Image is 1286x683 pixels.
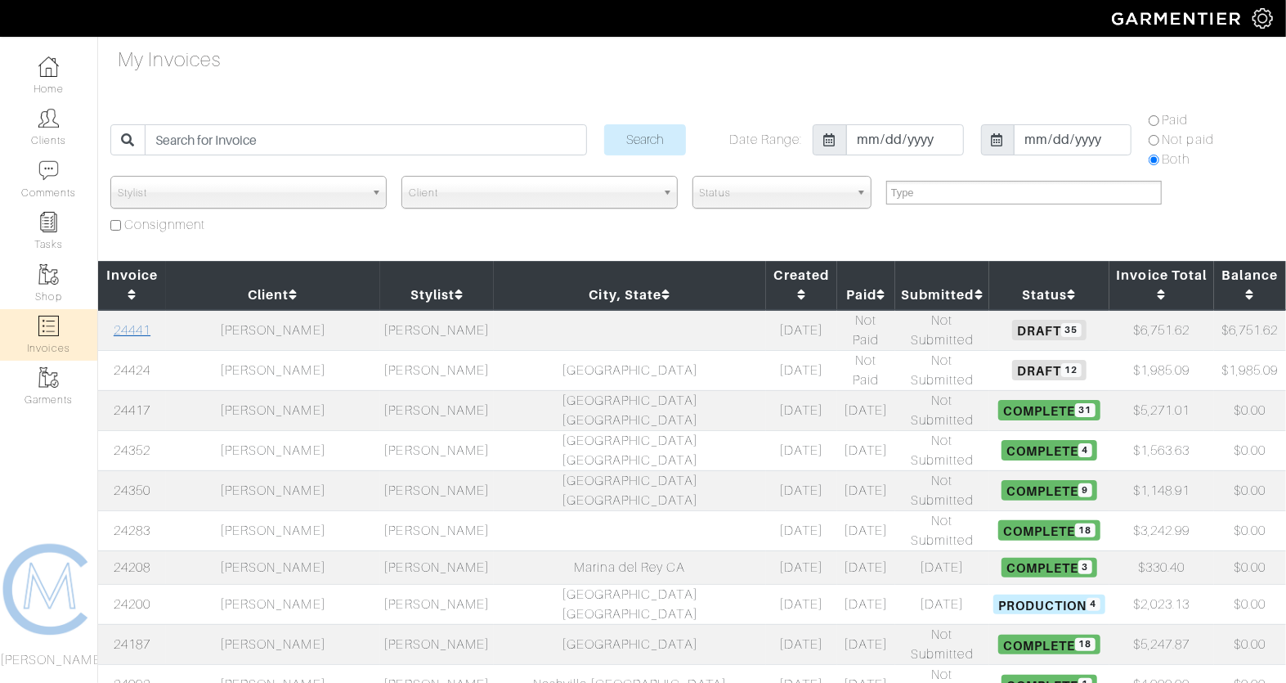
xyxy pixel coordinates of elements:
[766,310,837,351] td: [DATE]
[766,430,837,470] td: [DATE]
[998,520,1101,540] span: Complete
[380,470,494,510] td: [PERSON_NAME]
[114,560,150,575] a: 24208
[901,287,984,303] a: Submitted
[1104,4,1252,33] img: garmentier-logo-header-white-b43fb05a5012e4ada735d5af1a66efaba907eab6374d6393d1fbf88cb4ef424d.png
[1109,584,1214,624] td: $2,023.13
[38,160,59,181] img: comment-icon-a0a6a9ef722e966f86d9cbdc48e553b5cf19dbc54f86b18d962a5391bc8f6eb6.png
[118,177,365,209] span: Stylist
[998,400,1101,420] span: Complete
[766,624,837,664] td: [DATE]
[1214,624,1286,664] td: $0.00
[118,48,222,72] h4: My Invoices
[1214,310,1286,351] td: $6,751.62
[380,310,494,351] td: [PERSON_NAME]
[895,390,989,430] td: Not Submitted
[494,430,766,470] td: [GEOGRAPHIC_DATA] [GEOGRAPHIC_DATA]
[1109,624,1214,664] td: $5,247.87
[1078,483,1092,497] span: 9
[166,624,380,664] td: [PERSON_NAME]
[38,264,59,285] img: garments-icon-b7da505a4dc4fd61783c78ac3ca0ef83fa9d6f193b1c9dc38574b1d14d53ca28.png
[409,177,656,209] span: Client
[1001,440,1097,460] span: Complete
[1214,350,1286,390] td: $1,985.09
[38,56,59,77] img: dashboard-icon-dbcd8f5a0b271acd01030246c82b418ddd0df26cd7fceb0bd07c9910d44c42f6.png
[494,390,766,430] td: [GEOGRAPHIC_DATA] [GEOGRAPHIC_DATA]
[38,367,59,388] img: garments-icon-b7da505a4dc4fd61783c78ac3ca0ef83fa9d6f193b1c9dc38574b1d14d53ca28.png
[114,363,150,378] a: 24424
[1252,8,1273,29] img: gear-icon-white-bd11855cb880d31180b6d7d6211b90ccbf57a29d726f0c71d8c61bd08dd39cc2.png
[248,287,298,303] a: Client
[494,470,766,510] td: [GEOGRAPHIC_DATA] [GEOGRAPHIC_DATA]
[380,624,494,664] td: [PERSON_NAME]
[1163,110,1189,130] label: Paid
[114,523,150,538] a: 24283
[1087,598,1100,612] span: 4
[114,637,150,652] a: 24187
[1222,267,1278,303] a: Balance
[1163,130,1214,150] label: Not paid
[1214,510,1286,550] td: $0.00
[1214,550,1286,584] td: $0.00
[114,443,150,458] a: 24352
[1022,287,1076,303] a: Status
[38,108,59,128] img: clients-icon-6bae9207a08558b7cb47a8932f037763ab4055f8c8b6bfacd5dc20c3e0201464.png
[998,635,1101,654] span: Complete
[1109,550,1214,584] td: $330.40
[114,483,150,498] a: 24350
[837,430,895,470] td: [DATE]
[380,430,494,470] td: [PERSON_NAME]
[1163,150,1190,169] label: Both
[114,597,150,612] a: 24200
[1214,430,1286,470] td: $0.00
[38,316,59,336] img: orders-icon-0abe47150d42831381b5fb84f609e132dff9fe21cb692f30cb5eec754e2cba89.png
[895,550,989,584] td: [DATE]
[1214,584,1286,624] td: $0.00
[410,287,464,303] a: Stylist
[837,470,895,510] td: [DATE]
[1061,363,1082,377] span: 12
[114,323,150,338] a: 24441
[895,430,989,470] td: Not Submitted
[166,430,380,470] td: [PERSON_NAME]
[166,390,380,430] td: [PERSON_NAME]
[766,390,837,430] td: [DATE]
[895,510,989,550] td: Not Submitted
[1075,403,1096,417] span: 31
[1109,510,1214,550] td: $3,242.99
[1001,558,1097,577] span: Complete
[494,350,766,390] td: [GEOGRAPHIC_DATA]
[1012,360,1087,380] span: Draft
[380,584,494,624] td: [PERSON_NAME]
[1109,390,1214,430] td: $5,271.01
[895,624,989,664] td: Not Submitted
[1214,470,1286,510] td: $0.00
[766,470,837,510] td: [DATE]
[837,550,895,584] td: [DATE]
[837,390,895,430] td: [DATE]
[1214,390,1286,430] td: $0.00
[166,310,380,351] td: [PERSON_NAME]
[837,350,895,390] td: Not Paid
[1109,350,1214,390] td: $1,985.09
[837,310,895,351] td: Not Paid
[1061,323,1082,337] span: 35
[1075,638,1096,652] span: 18
[766,350,837,390] td: [DATE]
[837,510,895,550] td: [DATE]
[766,550,837,584] td: [DATE]
[1078,443,1092,457] span: 4
[766,584,837,624] td: [DATE]
[1012,320,1087,339] span: Draft
[1109,310,1214,351] td: $6,751.62
[494,584,766,624] td: [GEOGRAPHIC_DATA] [GEOGRAPHIC_DATA]
[1109,430,1214,470] td: $1,563.63
[145,124,587,155] input: Search for Invoice
[895,470,989,510] td: Not Submitted
[1078,560,1092,574] span: 3
[837,624,895,664] td: [DATE]
[837,584,895,624] td: [DATE]
[700,177,849,209] span: Status
[1117,267,1208,303] a: Invoice Total
[380,390,494,430] td: [PERSON_NAME]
